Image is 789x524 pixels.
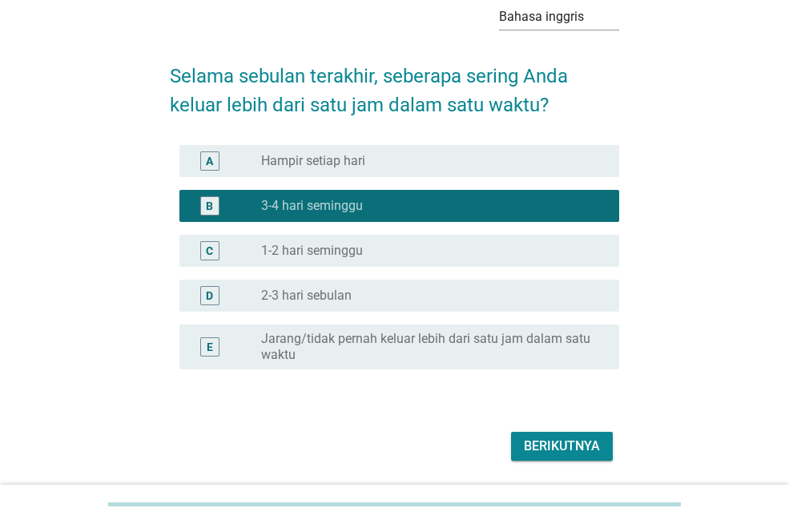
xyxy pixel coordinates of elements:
[261,288,352,303] font: 2-3 hari sebulan
[170,65,573,116] font: Selama sebulan terakhir, seberapa sering Anda keluar lebih dari satu jam dalam satu waktu?
[206,244,213,256] font: C
[206,199,213,212] font: B
[446,7,773,26] font: panah_turun_bawah
[207,340,213,353] font: E
[206,288,213,301] font: D
[261,153,365,168] font: Hampir setiap hari
[261,243,363,258] font: 1-2 hari seminggu
[261,198,363,213] font: 3-4 hari seminggu
[206,154,213,167] font: A
[524,438,600,453] font: Berikutnya
[261,331,590,362] font: Jarang/tidak pernah keluar lebih dari satu jam dalam satu waktu
[511,432,613,461] button: Berikutnya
